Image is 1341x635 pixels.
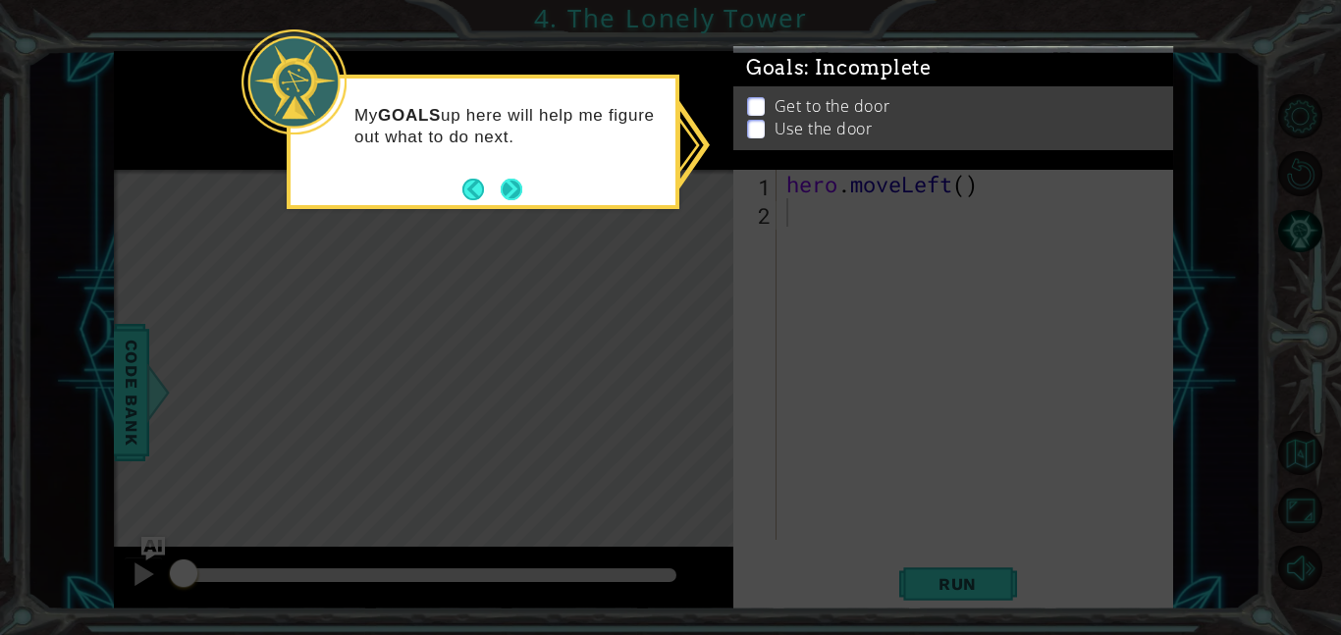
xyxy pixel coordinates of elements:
span: : Incomplete [804,56,931,79]
button: Back [462,179,501,200]
p: Get to the door [775,95,889,117]
strong: GOALS [378,106,441,125]
button: Next [501,179,522,200]
p: My up here will help me figure out what to do next. [354,105,662,148]
span: Goals [746,56,932,80]
p: Use the door [775,118,873,139]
